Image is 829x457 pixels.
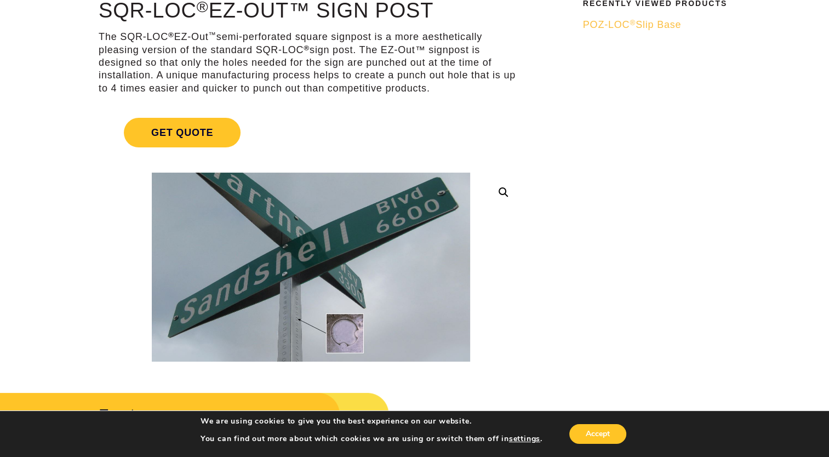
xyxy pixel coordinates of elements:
[124,118,241,147] span: Get Quote
[99,105,523,161] a: Get Quote
[630,19,636,27] sup: ®
[569,424,626,444] button: Accept
[201,434,542,444] p: You can find out more about which cookies we are using or switch them off in .
[168,31,174,39] sup: ®
[201,416,542,426] p: We are using cookies to give you the best experience on our website.
[583,19,752,31] a: POZ-LOC®Slip Base
[208,31,216,39] sup: ™
[583,19,682,30] span: POZ-LOC Slip Base
[509,434,540,444] button: settings
[304,44,310,52] sup: ®
[99,31,523,95] p: The SQR-LOC EZ-Out semi-perforated square signpost is a more aesthetically pleasing version of th...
